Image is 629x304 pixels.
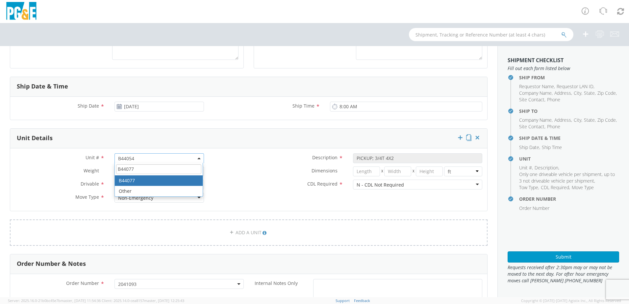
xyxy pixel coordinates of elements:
li: , [574,90,582,96]
span: City [574,90,581,96]
span: Unit # [519,165,532,171]
span: Address [554,90,571,96]
span: City [574,117,581,123]
a: Feedback [354,298,370,303]
span: Ship Time [292,103,314,109]
h3: Order Number & Notes [17,261,86,267]
span: X [411,166,416,176]
li: , [557,83,594,90]
span: Unit # [86,154,99,161]
span: Ship Date [519,144,539,150]
span: Phone [547,96,560,103]
li: , [535,165,559,171]
span: 2041093 [118,281,240,287]
span: Company Name [519,117,552,123]
div: Non-Emergency [118,195,153,201]
li: , [519,96,545,103]
span: Description [535,165,558,171]
span: master, [DATE] 11:54:36 [61,298,101,303]
li: , [584,117,596,123]
span: Tow Type [519,184,538,190]
span: Only one driveable vehicle per shipment, up to 3 not driveable vehicle per shipment [519,171,615,184]
button: Submit [508,251,619,263]
span: Order Number [519,205,549,211]
h3: Unit Details [17,135,53,141]
span: Requestor LAN ID [557,83,593,89]
span: Zip Code [597,117,616,123]
h4: Order Number [519,196,619,201]
span: X [380,166,385,176]
input: Shipment, Tracking or Reference Number (at least 4 chars) [409,28,573,41]
span: Zip Code [597,90,616,96]
span: Requestor Name [519,83,554,89]
a: Support [336,298,350,303]
li: , [519,83,555,90]
li: , [554,90,572,96]
span: Description [312,154,338,161]
h4: Ship Date & Time [519,136,619,140]
span: Ship Date [78,103,99,109]
li: , [519,123,545,130]
li: , [574,117,582,123]
input: Width [384,166,411,176]
li: , [597,117,617,123]
span: State [584,117,595,123]
span: Move Type [75,194,99,200]
div: N - CDL Not Required [357,182,404,188]
li: , [554,117,572,123]
span: Weight [84,167,99,174]
span: Site Contact [519,123,544,130]
li: , [519,117,553,123]
span: Company Name [519,90,552,96]
span: B44054 [114,153,204,163]
h4: Ship To [519,109,619,114]
h4: Unit [519,156,619,161]
li: , [597,90,617,96]
span: Site Contact [519,96,544,103]
span: Order Number [66,280,99,286]
span: Requests received after 2:30pm may or may not be moved to the next day. For after hour emergency ... [508,264,619,284]
li: , [541,184,570,191]
li: Other [115,186,203,196]
li: , [519,171,617,184]
span: Server: 2025.16.0-21b0bc45e7b [8,298,101,303]
span: State [584,90,595,96]
span: B44054 [118,155,200,162]
span: Phone [547,123,560,130]
li: , [584,90,596,96]
span: Move Type [572,184,594,190]
a: ADD A UNIT [10,219,488,246]
li: B44077 [115,175,203,186]
input: Height [416,166,443,176]
strong: Shipment Checklist [508,57,564,64]
span: Copyright © [DATE]-[DATE] Agistix Inc., All Rights Reserved [521,298,621,303]
span: CDL Required [307,181,338,187]
img: pge-logo-06675f144f4cfa6a6814.png [5,2,38,21]
span: Fill out each form listed below [508,65,619,72]
span: Internal Notes Only [255,280,298,286]
h3: Ship Date & Time [17,83,68,90]
span: Client: 2025.14.0-cea8157 [102,298,184,303]
span: Drivable [81,181,99,187]
span: Address [554,117,571,123]
li: , [519,165,533,171]
span: CDL Required [541,184,569,190]
li: , [519,90,553,96]
input: Length [353,166,380,176]
span: Ship Time [542,144,562,150]
span: 2041093 [114,279,244,289]
li: , [519,144,540,151]
li: , [519,184,539,191]
span: Dimensions [312,167,338,174]
h4: Ship From [519,75,619,80]
span: master, [DATE] 12:25:43 [144,298,184,303]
